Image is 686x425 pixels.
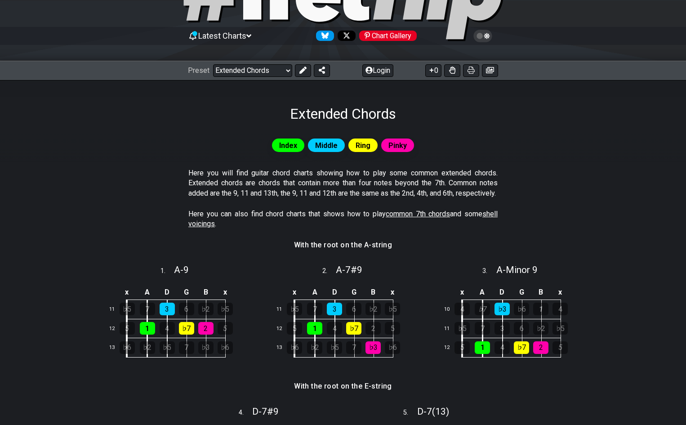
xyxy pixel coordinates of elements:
[494,303,510,315] div: ♭3
[346,341,361,354] div: 7
[284,285,305,300] td: x
[160,266,174,276] span: 1 .
[346,322,361,335] div: ♭7
[157,285,177,300] td: D
[327,322,342,335] div: 4
[198,303,214,315] div: ♭2
[215,285,235,300] td: x
[287,303,302,315] div: ♭5
[440,319,462,338] td: 11
[444,64,460,77] button: Toggle Dexterity for all fretkits
[174,264,189,275] span: A - 9
[475,322,490,335] div: 7
[273,338,294,358] td: 13
[365,341,381,354] div: ♭3
[137,285,157,300] td: A
[295,64,311,77] button: Edit Preset
[218,341,233,354] div: ♭6
[388,139,407,152] span: Pinky
[385,303,400,315] div: ♭5
[327,303,342,315] div: 3
[140,341,155,354] div: ♭2
[294,381,392,391] h4: With the root on the E-string
[188,168,498,198] p: Here you will find guitar chord charts showing how to play some common extended chords. Extended ...
[494,322,510,335] div: 3
[140,303,155,315] div: 7
[287,322,302,335] div: 5
[218,303,233,315] div: ♭5
[440,300,462,319] td: 10
[305,285,325,300] td: A
[365,303,381,315] div: ♭2
[140,322,155,335] div: 1
[179,303,194,315] div: 6
[346,303,361,315] div: 6
[551,285,570,300] td: x
[198,31,246,40] span: Latest Charts
[239,408,252,418] span: 4 .
[188,66,209,75] span: Preset
[344,285,364,300] td: G
[307,322,322,335] div: 1
[359,31,417,41] div: Chart Gallery
[188,209,498,229] p: Here you can also find chord charts that shows how to play and some .
[452,285,472,300] td: x
[105,300,127,319] td: 11
[325,285,344,300] td: D
[327,341,342,354] div: ♭5
[417,406,449,417] span: D - 7(13)
[454,341,470,354] div: 5
[179,341,194,354] div: 7
[472,285,493,300] td: A
[307,303,322,315] div: 7
[294,240,392,250] h4: With the root on the A-string
[287,341,302,354] div: ♭6
[356,139,370,152] span: Ring
[314,64,330,77] button: Share Preset
[383,285,402,300] td: x
[514,322,529,335] div: 6
[514,303,529,315] div: ♭6
[552,303,568,315] div: 4
[252,406,279,417] span: D - 7#9
[198,341,214,354] div: ♭3
[403,408,417,418] span: 5 .
[482,64,498,77] button: Create image
[496,264,538,275] span: A - Minor 9
[454,322,470,335] div: ♭5
[454,303,470,315] div: 4
[117,285,138,300] td: x
[315,139,338,152] span: Middle
[463,64,479,77] button: Print
[533,341,548,354] div: 2
[475,303,490,315] div: ♭7
[312,31,334,41] a: Follow #fretflip at Bluesky
[273,319,294,338] td: 12
[307,341,322,354] div: ♭2
[179,322,194,335] div: ♭7
[440,338,462,358] td: 12
[552,322,568,335] div: ♭5
[160,341,175,354] div: ♭5
[478,32,488,40] span: Toggle light / dark theme
[290,105,396,122] h1: Extended Chords
[198,322,214,335] div: 2
[105,338,127,358] td: 13
[273,300,294,319] td: 11
[356,31,417,41] a: #fretflip at Pinterest
[531,285,551,300] td: B
[120,341,135,354] div: ♭6
[385,341,400,354] div: ♭6
[552,341,568,354] div: 5
[322,266,336,276] span: 2 .
[364,285,383,300] td: B
[514,341,529,354] div: ♭7
[213,64,292,77] select: Preset
[120,303,135,315] div: ♭5
[177,285,196,300] td: G
[512,285,531,300] td: G
[196,285,215,300] td: B
[385,322,400,335] div: 5
[105,319,127,338] td: 12
[120,322,135,335] div: 5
